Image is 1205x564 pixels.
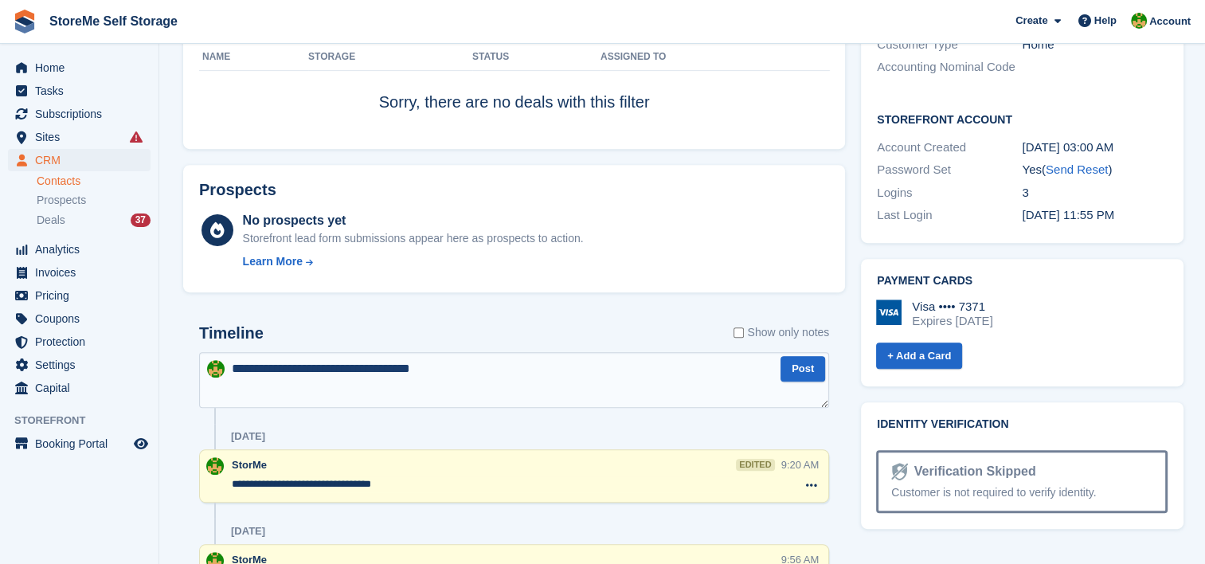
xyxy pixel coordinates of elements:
img: StorMe [207,360,225,378]
img: Identity Verification Ready [891,463,907,480]
div: Customer Type [877,36,1022,54]
a: menu [8,126,151,148]
span: Home [35,57,131,79]
a: menu [8,307,151,330]
div: Logins [877,184,1022,202]
img: Visa Logo [876,300,902,325]
span: Storefront [14,413,158,429]
div: No prospects yet [243,211,584,230]
span: Create [1015,13,1047,29]
h2: Prospects [199,181,276,199]
span: Help [1094,13,1117,29]
a: Send Reset [1046,163,1108,176]
div: 9:20 AM [781,457,820,472]
th: Storage [308,45,472,70]
span: Pricing [35,284,131,307]
div: [DATE] [231,430,265,443]
div: 37 [131,213,151,227]
a: menu [8,284,151,307]
span: Deals [37,213,65,228]
span: Protection [35,331,131,353]
div: Visa •••• 7371 [912,300,992,314]
div: Last Login [877,206,1022,225]
div: Accounting Nominal Code [877,58,1022,76]
input: Show only notes [734,324,744,341]
div: edited [736,459,774,471]
img: StorMe [206,457,224,475]
th: Name [199,45,308,70]
div: Expires [DATE] [912,314,992,328]
span: Booking Portal [35,433,131,455]
a: menu [8,331,151,353]
span: Settings [35,354,131,376]
span: ( ) [1042,163,1112,176]
span: Account [1149,14,1191,29]
span: StorMe [232,459,267,471]
h2: Identity verification [877,418,1167,431]
a: menu [8,103,151,125]
a: Preview store [131,434,151,453]
div: Home [1022,36,1167,54]
a: menu [8,238,151,260]
div: 3 [1022,184,1167,202]
th: Assigned to [601,45,829,70]
a: menu [8,433,151,455]
span: Invoices [35,261,131,284]
a: StoreMe Self Storage [43,8,184,34]
a: Contacts [37,174,151,189]
span: Tasks [35,80,131,102]
h2: Payment cards [877,275,1167,288]
span: Coupons [35,307,131,330]
a: menu [8,149,151,171]
h2: Timeline [199,324,264,343]
a: menu [8,354,151,376]
a: menu [8,261,151,284]
span: Capital [35,377,131,399]
a: menu [8,80,151,102]
i: Smart entry sync failures have occurred [130,131,143,143]
div: Password Set [877,161,1022,179]
span: Analytics [35,238,131,260]
span: Sorry, there are no deals with this filter [379,93,650,111]
div: Storefront lead form submissions appear here as prospects to action. [243,230,584,247]
th: Status [472,45,601,70]
span: CRM [35,149,131,171]
span: Sites [35,126,131,148]
div: Learn More [243,253,303,270]
img: stora-icon-8386f47178a22dfd0bd8f6a31ec36ba5ce8667c1dd55bd0f319d3a0aa187defe.svg [13,10,37,33]
div: Account Created [877,139,1022,157]
img: StorMe [1131,13,1147,29]
a: + Add a Card [876,343,962,369]
div: [DATE] [231,525,265,538]
div: Customer is not required to verify identity. [891,484,1152,501]
a: Learn More [243,253,584,270]
h2: Storefront Account [877,111,1167,127]
div: Yes [1022,161,1167,179]
label: Show only notes [734,324,829,341]
a: menu [8,57,151,79]
span: Subscriptions [35,103,131,125]
button: Post [781,356,825,382]
span: Prospects [37,193,86,208]
time: 2025-03-27 23:55:26 UTC [1022,208,1114,221]
a: menu [8,377,151,399]
div: [DATE] 03:00 AM [1022,139,1167,157]
div: Verification Skipped [908,462,1036,481]
a: Deals 37 [37,212,151,229]
a: Prospects [37,192,151,209]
